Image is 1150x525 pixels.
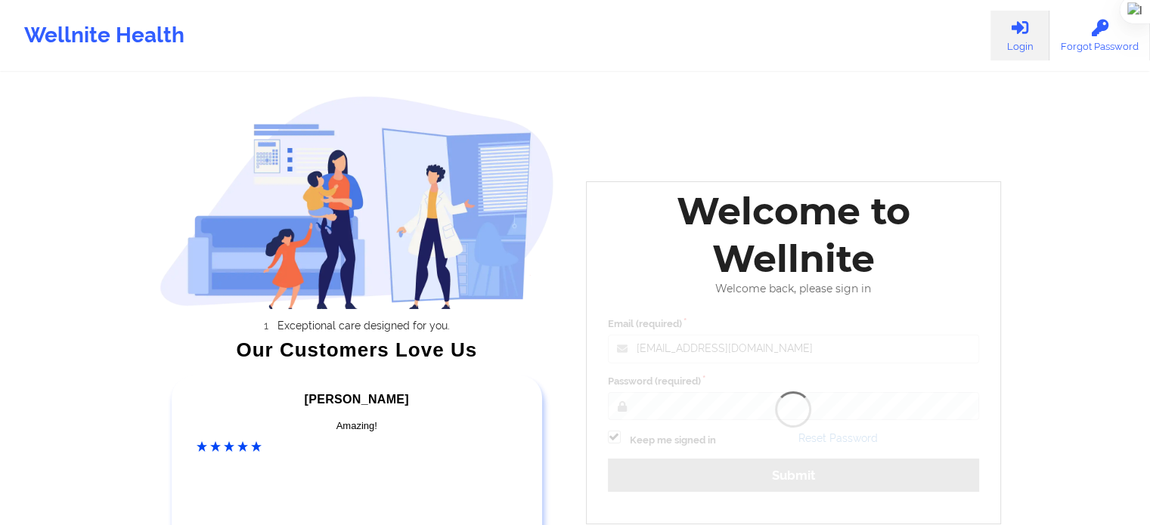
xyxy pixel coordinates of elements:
[197,418,517,434] div: Amazing!
[1049,11,1150,60] a: Forgot Password
[597,187,990,283] div: Welcome to Wellnite
[597,283,990,295] div: Welcome back, please sign in
[990,11,1049,60] a: Login
[305,393,409,406] span: [PERSON_NAME]
[173,320,554,332] li: Exceptional care designed for you.
[160,342,554,357] div: Our Customers Love Us
[160,95,554,309] img: wellnite-auth-hero_200.c722682e.png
